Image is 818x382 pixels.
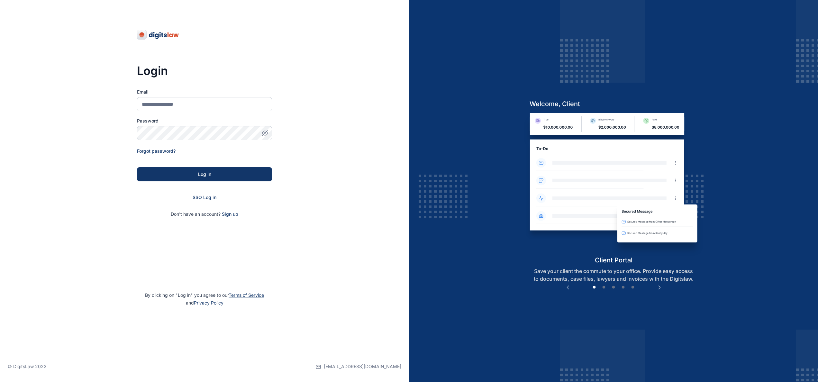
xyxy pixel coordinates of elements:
a: SSO Log in [193,195,216,200]
button: Log in [137,167,272,181]
button: Next [656,284,663,291]
img: digitslaw-logo [137,30,179,40]
img: client-portal [524,113,703,256]
p: © DigitsLaw 2022 [8,363,47,370]
label: Password [137,118,272,124]
a: Sign up [222,211,238,217]
span: [EMAIL_ADDRESS][DOMAIN_NAME] [324,363,401,370]
a: [EMAIL_ADDRESS][DOMAIN_NAME] [316,351,401,382]
button: 3 [610,284,617,291]
h5: welcome, client [524,99,703,108]
button: 2 [601,284,607,291]
button: 4 [620,284,626,291]
button: Previous [565,284,571,291]
button: 5 [630,284,636,291]
a: Forgot password? [137,148,176,154]
a: Terms of Service [229,292,264,298]
label: Email [137,89,272,95]
button: 1 [591,284,597,291]
p: By clicking on "Log in" you agree to our [8,291,401,307]
p: Don't have an account? [137,211,272,217]
p: Save your client the commute to your office. Provide easy access to documents, case files, lawyer... [524,267,703,283]
h3: Login [137,64,272,77]
h5: client portal [524,256,703,265]
a: Privacy Policy [194,300,223,305]
div: Log in [147,171,262,177]
span: and [186,300,223,305]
